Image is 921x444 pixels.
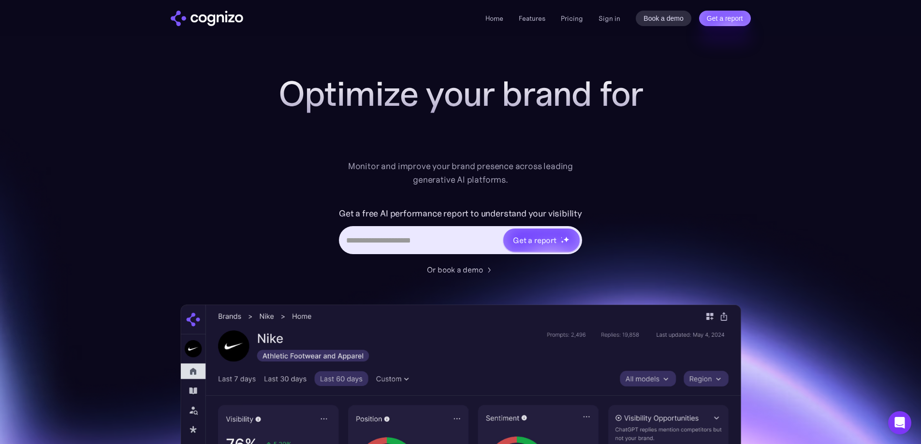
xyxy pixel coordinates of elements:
[339,206,582,221] label: Get a free AI performance report to understand your visibility
[563,236,570,243] img: star
[339,206,582,259] form: Hero URL Input Form
[699,11,751,26] a: Get a report
[561,14,583,23] a: Pricing
[427,264,483,275] div: Or book a demo
[502,228,581,253] a: Get a reportstarstarstar
[171,11,243,26] img: cognizo logo
[519,14,545,23] a: Features
[599,13,620,24] a: Sign in
[888,411,911,434] div: Open Intercom Messenger
[485,14,503,23] a: Home
[513,234,556,246] div: Get a report
[636,11,691,26] a: Book a demo
[561,240,564,243] img: star
[342,159,580,186] div: Monitor and improve your brand presence across leading generative AI platforms.
[561,237,562,238] img: star
[171,11,243,26] a: home
[267,74,654,113] h1: Optimize your brand for
[427,264,495,275] a: Or book a demo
